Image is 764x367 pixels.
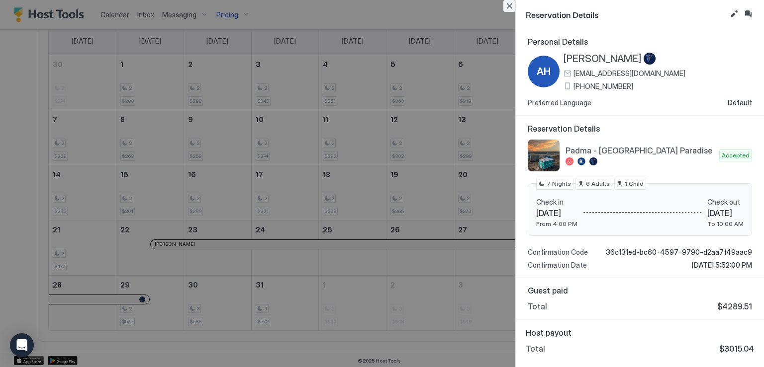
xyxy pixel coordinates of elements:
span: Padma - [GEOGRAPHIC_DATA] Paradise [566,146,715,155]
button: Inbox [742,8,754,20]
span: [PHONE_NUMBER] [573,82,633,91]
span: Reservation Details [526,8,726,20]
span: Preferred Language [528,98,591,107]
div: Open Intercom Messenger [10,333,34,357]
span: Host payout [526,328,754,338]
span: From 4:00 PM [536,220,577,227]
span: 6 Adults [586,179,610,188]
span: 1 Child [625,179,644,188]
span: [DATE] [707,208,744,218]
div: listing image [528,140,560,171]
span: Reservation Details [528,124,752,134]
span: Total [528,301,547,311]
span: Total [526,344,545,354]
span: Personal Details [528,37,752,47]
span: [PERSON_NAME] [564,53,642,65]
span: AH [537,64,551,79]
button: Edit reservation [728,8,740,20]
span: Accepted [722,151,750,160]
span: [DATE] 5:52:00 PM [692,261,752,270]
span: 7 Nights [547,179,571,188]
span: [DATE] [536,208,577,218]
span: Check in [536,198,577,207]
span: Confirmation Date [528,261,587,270]
span: Check out [707,198,744,207]
span: 36c131ed-bc60-4597-9790-d2aa7f49aac9 [606,248,752,257]
span: Confirmation Code [528,248,588,257]
span: Default [728,98,752,107]
span: $4289.51 [717,301,752,311]
span: [EMAIL_ADDRESS][DOMAIN_NAME] [573,69,685,78]
span: To 10:00 AM [707,220,744,227]
span: Guest paid [528,286,752,295]
span: $3015.04 [719,344,754,354]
